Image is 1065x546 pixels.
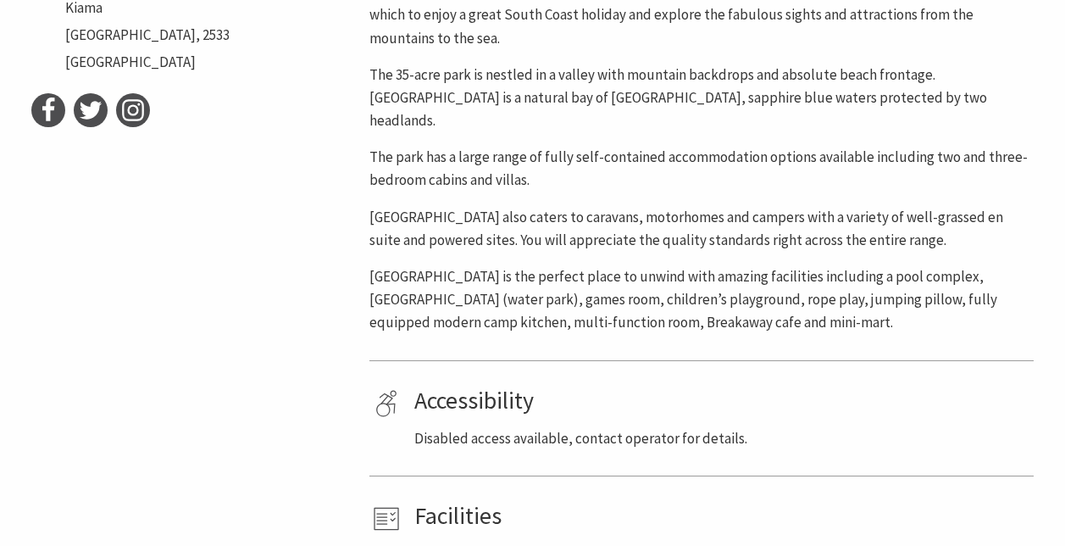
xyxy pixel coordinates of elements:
[369,206,1034,252] p: [GEOGRAPHIC_DATA] also caters to caravans, motorhomes and campers with a variety of well-grassed ...
[369,64,1034,133] p: The 35-acre park is nestled in a valley with mountain backdrops and absolute beach frontage. [GEO...
[369,146,1034,192] p: The park has a large range of fully self-contained accommodation options available including two ...
[414,427,1028,450] p: Disabled access available, contact operator for details.
[414,387,1028,415] h4: Accessibility
[65,51,230,74] li: [GEOGRAPHIC_DATA]
[369,265,1034,335] p: [GEOGRAPHIC_DATA] is the perfect place to unwind with amazing facilities including a pool complex...
[414,502,1028,531] h4: Facilities
[65,24,230,47] li: [GEOGRAPHIC_DATA], 2533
